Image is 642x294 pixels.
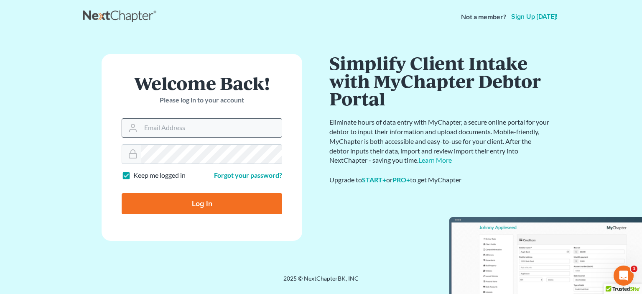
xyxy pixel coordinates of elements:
[510,13,559,20] a: Sign up [DATE]!
[122,95,282,105] p: Please log in to your account
[329,118,551,165] p: Eliminate hours of data entry with MyChapter, a secure online portal for your debtor to input the...
[329,54,551,107] h1: Simplify Client Intake with MyChapter Debtor Portal
[214,171,282,179] a: Forgot your password?
[614,266,634,286] iframe: Intercom live chat
[392,176,410,184] a: PRO+
[122,193,282,214] input: Log In
[83,274,559,289] div: 2025 © NextChapterBK, INC
[133,171,186,180] label: Keep me logged in
[461,12,506,22] strong: Not a member?
[329,175,551,185] div: Upgrade to or to get MyChapter
[362,176,386,184] a: START+
[141,119,282,137] input: Email Address
[631,266,637,272] span: 1
[418,156,452,164] a: Learn More
[122,74,282,92] h1: Welcome Back!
